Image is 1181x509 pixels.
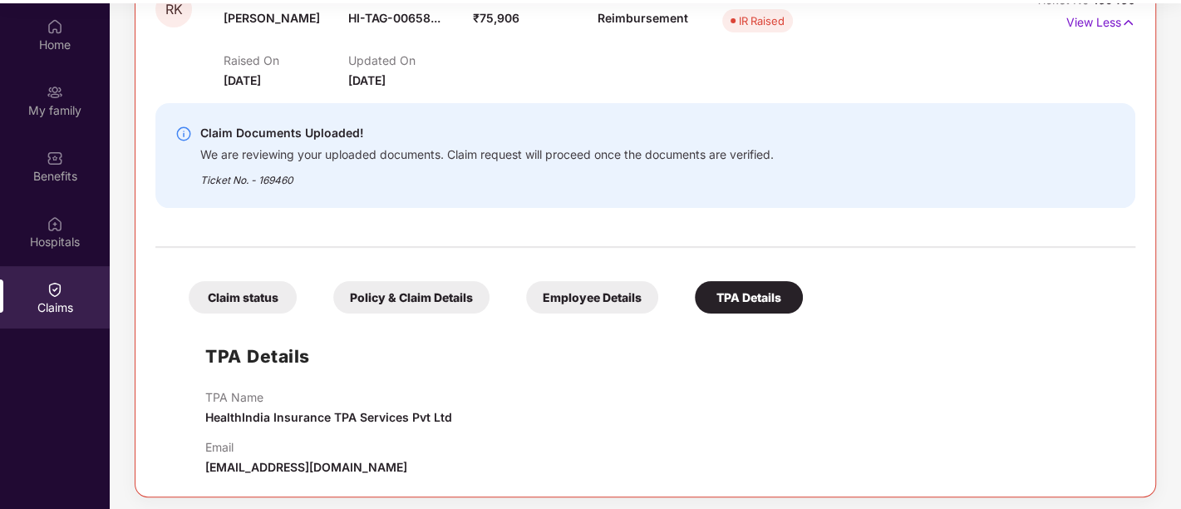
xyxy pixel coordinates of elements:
img: svg+xml;base64,PHN2ZyBpZD0iQmVuZWZpdHMiIHhtbG5zPSJodHRwOi8vd3d3LnczLm9yZy8yMDAwL3N2ZyIgd2lkdGg9Ij... [47,150,63,166]
span: ₹75,906 [473,11,519,25]
span: [DATE] [348,73,386,87]
span: HI-TAG-00658... [348,11,440,25]
div: TPA Details [695,281,803,314]
h1: TPA Details [205,343,310,370]
p: Updated On [348,53,473,67]
span: [DATE] [224,73,261,87]
img: svg+xml;base64,PHN2ZyB4bWxucz0iaHR0cDovL3d3dy53My5vcmcvMjAwMC9zdmciIHdpZHRoPSIxNyIgaGVpZ2h0PSIxNy... [1121,13,1135,32]
span: RK [165,2,183,17]
div: IR Raised [739,12,785,29]
div: We are reviewing your uploaded documents. Claim request will proceed once the documents are verif... [200,143,774,162]
div: Employee Details [526,281,658,314]
img: svg+xml;base64,PHN2ZyBpZD0iSG9tZSIgeG1sbnM9Imh0dHA6Ly93d3cudzMub3JnLzIwMDAvc3ZnIiB3aWR0aD0iMjAiIG... [47,18,63,35]
p: Email [205,440,407,454]
img: svg+xml;base64,PHN2ZyB3aWR0aD0iMjAiIGhlaWdodD0iMjAiIHZpZXdCb3g9IjAgMCAyMCAyMCIgZmlsbD0ibm9uZSIgeG... [47,84,63,101]
span: Reimbursement [598,11,688,25]
p: TPA Name [205,390,452,404]
span: [PERSON_NAME] [224,11,320,25]
span: HealthIndia Insurance TPA Services Pvt Ltd [205,410,452,424]
p: View Less [1066,9,1135,32]
div: Ticket No. - 169460 [200,162,774,188]
div: Policy & Claim Details [333,281,490,314]
div: Claim status [189,281,297,314]
div: Claim Documents Uploaded! [200,123,774,143]
img: svg+xml;base64,PHN2ZyBpZD0iSG9zcGl0YWxzIiB4bWxucz0iaHR0cDovL3d3dy53My5vcmcvMjAwMC9zdmciIHdpZHRoPS... [47,215,63,232]
img: svg+xml;base64,PHN2ZyBpZD0iSW5mby0yMHgyMCIgeG1sbnM9Imh0dHA6Ly93d3cudzMub3JnLzIwMDAvc3ZnIiB3aWR0aD... [175,126,192,142]
p: Raised On [224,53,348,67]
img: svg+xml;base64,PHN2ZyBpZD0iQ2xhaW0iIHhtbG5zPSJodHRwOi8vd3d3LnczLm9yZy8yMDAwL3N2ZyIgd2lkdGg9IjIwIi... [47,281,63,298]
span: [EMAIL_ADDRESS][DOMAIN_NAME] [205,460,407,474]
